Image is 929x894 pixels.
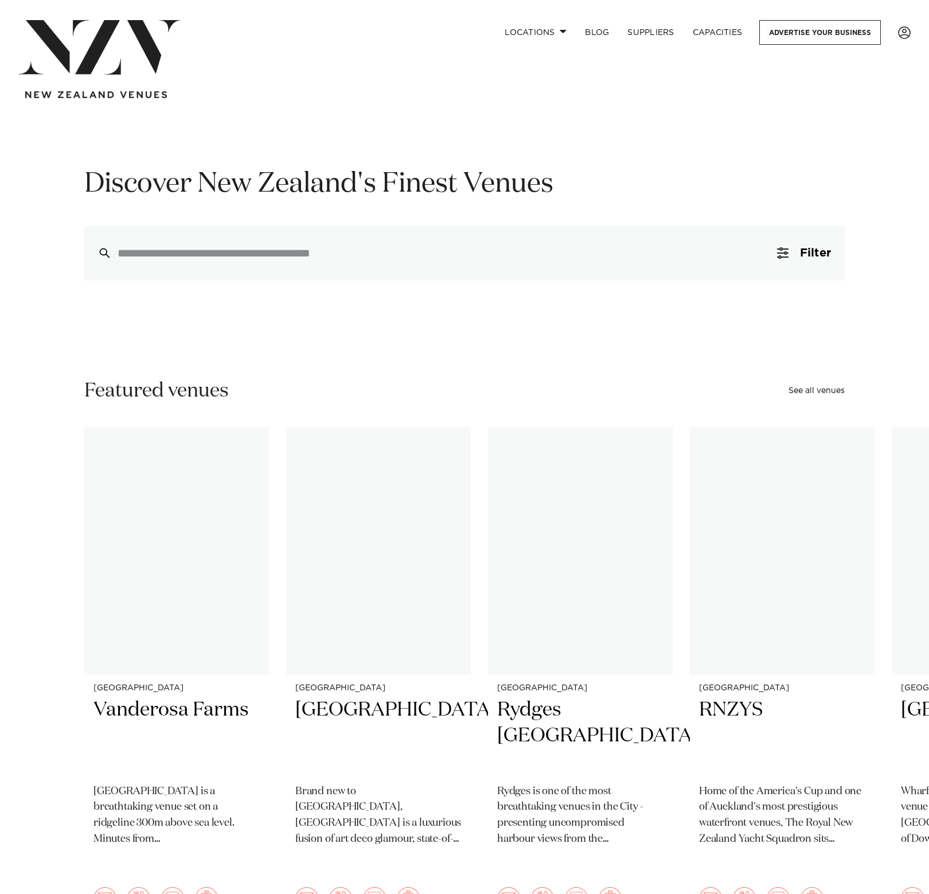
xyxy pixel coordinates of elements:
a: Capacities [684,20,752,45]
a: SUPPLIERS [618,20,683,45]
small: [GEOGRAPHIC_DATA] [497,684,663,693]
h2: Vanderosa Farms [93,697,260,775]
img: nzv-logo.png [18,20,181,75]
small: [GEOGRAPHIC_DATA] [295,684,462,693]
p: Rydges is one of the most breathtaking venues in the City - presenting uncompromised harbour view... [497,784,663,848]
a: Advertise your business [759,20,881,45]
h2: Rydges [GEOGRAPHIC_DATA] [497,697,663,775]
span: Filter [800,247,831,259]
p: [GEOGRAPHIC_DATA] is a breathtaking venue set on a ridgeline 300m above sea level. Minutes from [... [93,784,260,848]
button: Filter [763,226,845,281]
p: Brand new to [GEOGRAPHIC_DATA], [GEOGRAPHIC_DATA] is a luxurious fusion of art deco glamour, stat... [295,784,462,848]
h2: RNZYS [699,697,865,775]
a: Locations [495,20,576,45]
a: See all venues [789,387,845,395]
h2: Featured venues [84,378,229,404]
img: new-zealand-venues-text.png [25,91,167,99]
small: [GEOGRAPHIC_DATA] [93,684,260,693]
h2: [GEOGRAPHIC_DATA] [295,697,462,775]
p: Home of the America's Cup and one of Auckland's most prestigious waterfront venues, The Royal New... [699,784,865,848]
h1: Discover New Zealand's Finest Venues [84,166,845,203]
a: BLOG [576,20,618,45]
small: [GEOGRAPHIC_DATA] [699,684,865,693]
